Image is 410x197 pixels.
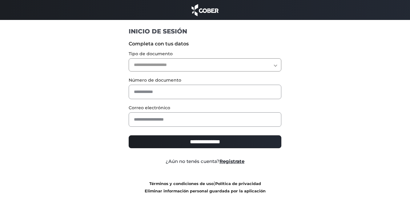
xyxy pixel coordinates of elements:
[124,158,286,165] div: ¿Aún no tenés cuenta?
[145,189,266,193] a: Eliminar información personal guardada por la aplicación
[149,181,214,186] a: Términos y condiciones de uso
[215,181,261,186] a: Política de privacidad
[129,40,282,48] label: Completa con tus datos
[190,3,220,17] img: cober_marca.png
[129,27,282,35] h1: INICIO DE SESIÓN
[129,51,282,57] label: Tipo de documento
[129,77,282,83] label: Número de documento
[124,180,286,195] div: |
[129,105,282,111] label: Correo electrónico
[219,158,244,164] a: Registrate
